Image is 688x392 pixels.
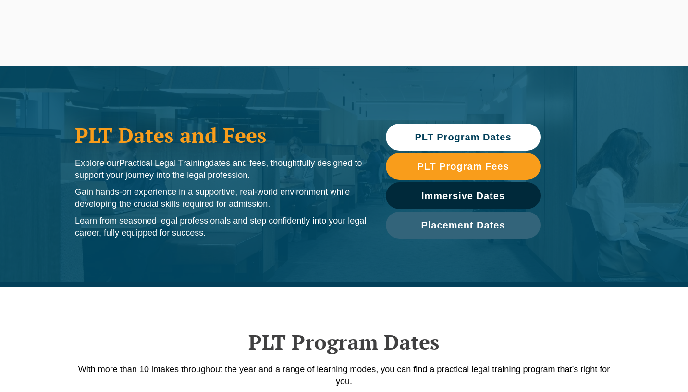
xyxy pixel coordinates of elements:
a: Immersive Dates [386,182,541,209]
span: Immersive Dates [421,191,505,201]
p: Learn from seasoned legal professionals and step confidently into your legal career, fully equipp... [75,215,367,239]
span: PLT Program Fees [417,162,509,171]
h1: PLT Dates and Fees [75,123,367,147]
h2: PLT Program Dates [70,330,618,354]
p: With more than 10 intakes throughout the year and a range of learning modes, you can find a pract... [70,364,618,388]
a: PLT Program Dates [386,124,541,151]
p: Gain hands-on experience in a supportive, real-world environment while developing the crucial ski... [75,186,367,210]
a: Placement Dates [386,212,541,239]
span: PLT Program Dates [415,132,511,142]
p: Explore our dates and fees, thoughtfully designed to support your journey into the legal profession. [75,157,367,181]
a: PLT Program Fees [386,153,541,180]
span: Placement Dates [421,220,505,230]
span: Practical Legal Training [119,158,209,168]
